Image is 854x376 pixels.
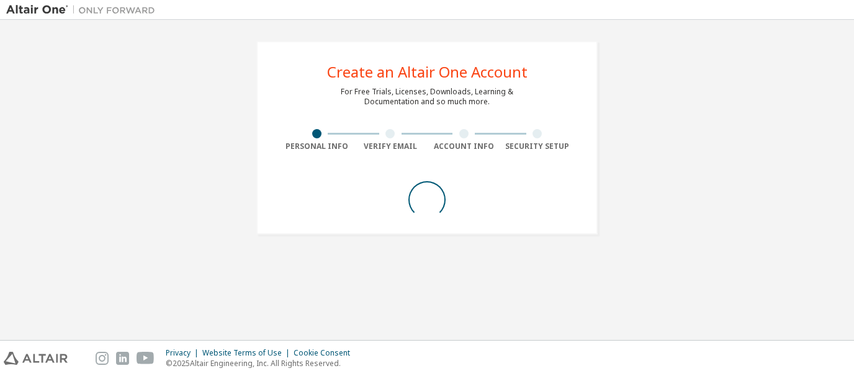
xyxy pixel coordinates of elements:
div: Personal Info [280,141,354,151]
img: altair_logo.svg [4,352,68,365]
img: youtube.svg [137,352,155,365]
div: Security Setup [501,141,575,151]
div: Create an Altair One Account [327,65,528,79]
div: Website Terms of Use [202,348,294,358]
div: Cookie Consent [294,348,357,358]
div: Verify Email [354,141,428,151]
img: instagram.svg [96,352,109,365]
div: For Free Trials, Licenses, Downloads, Learning & Documentation and so much more. [341,87,513,107]
div: Privacy [166,348,202,358]
p: © 2025 Altair Engineering, Inc. All Rights Reserved. [166,358,357,369]
div: Account Info [427,141,501,151]
img: Altair One [6,4,161,16]
img: linkedin.svg [116,352,129,365]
